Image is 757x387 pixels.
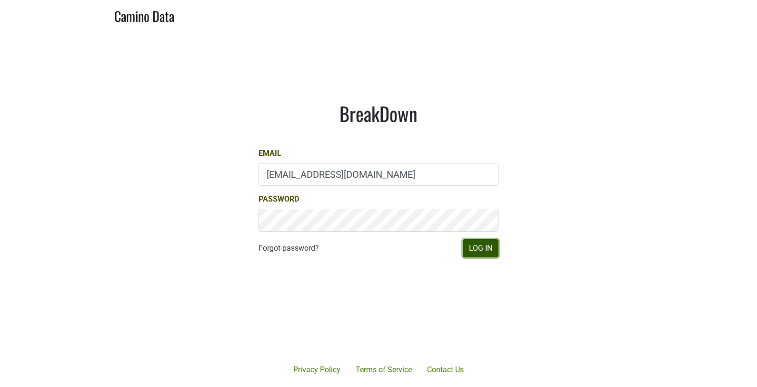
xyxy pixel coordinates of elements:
[463,239,498,257] button: Log In
[259,102,498,125] h1: BreakDown
[348,360,419,379] a: Terms of Service
[114,4,174,26] a: Camino Data
[286,360,348,379] a: Privacy Policy
[419,360,471,379] a: Contact Us
[259,193,299,205] label: Password
[259,243,319,254] a: Forgot password?
[259,148,281,159] label: Email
